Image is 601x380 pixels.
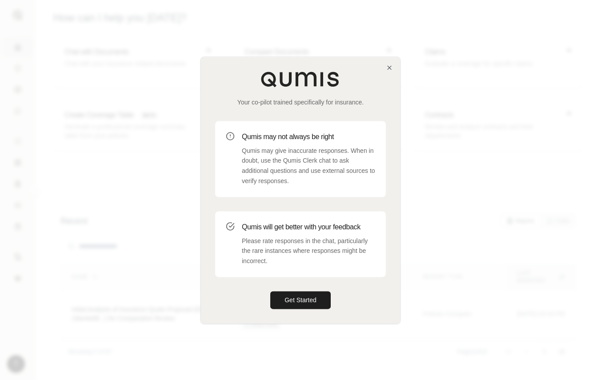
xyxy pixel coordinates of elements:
p: Please rate responses in the chat, particularly the rare instances where responses might be incor... [242,236,375,266]
p: Your co-pilot trained specifically for insurance. [215,98,386,107]
h3: Qumis will get better with your feedback [242,222,375,232]
h3: Qumis may not always be right [242,132,375,142]
p: Qumis may give inaccurate responses. When in doubt, use the Qumis Clerk chat to ask additional qu... [242,146,375,186]
button: Get Started [270,291,331,309]
img: Qumis Logo [260,71,341,87]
